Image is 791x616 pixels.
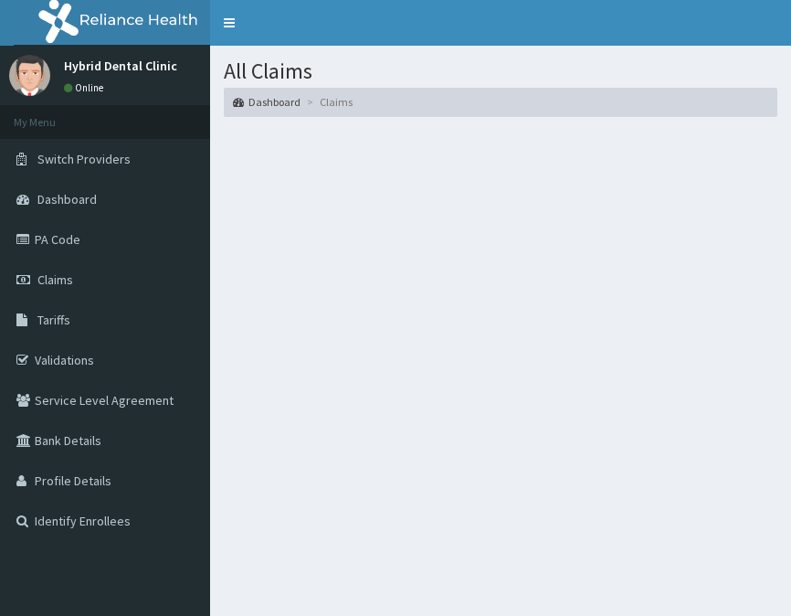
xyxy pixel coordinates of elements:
[233,94,301,110] a: Dashboard
[37,271,73,288] span: Claims
[37,151,131,167] span: Switch Providers
[64,81,108,94] a: Online
[224,59,777,83] h1: All Claims
[9,55,50,96] img: User Image
[37,191,97,207] span: Dashboard
[64,59,177,72] p: Hybrid Dental Clinic
[37,312,70,328] span: Tariffs
[302,94,353,110] li: Claims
